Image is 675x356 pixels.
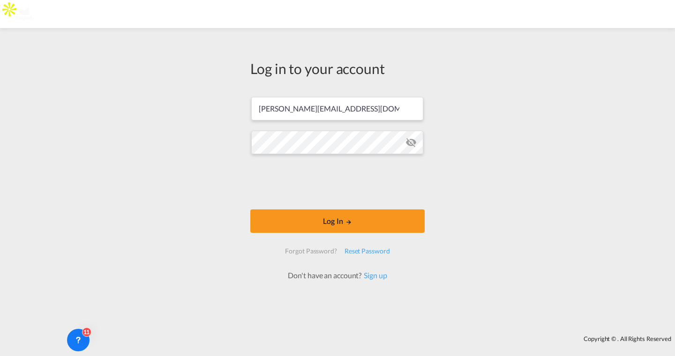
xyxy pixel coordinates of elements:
[251,97,423,120] input: Enter email/phone number
[405,137,417,148] md-icon: icon-eye-off
[250,59,425,78] div: Log in to your account
[266,163,409,200] iframe: reCAPTCHA
[281,243,340,260] div: Forgot Password?
[341,243,394,260] div: Reset Password
[277,270,397,281] div: Don't have an account?
[361,271,387,280] a: Sign up
[250,209,425,233] button: LOGIN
